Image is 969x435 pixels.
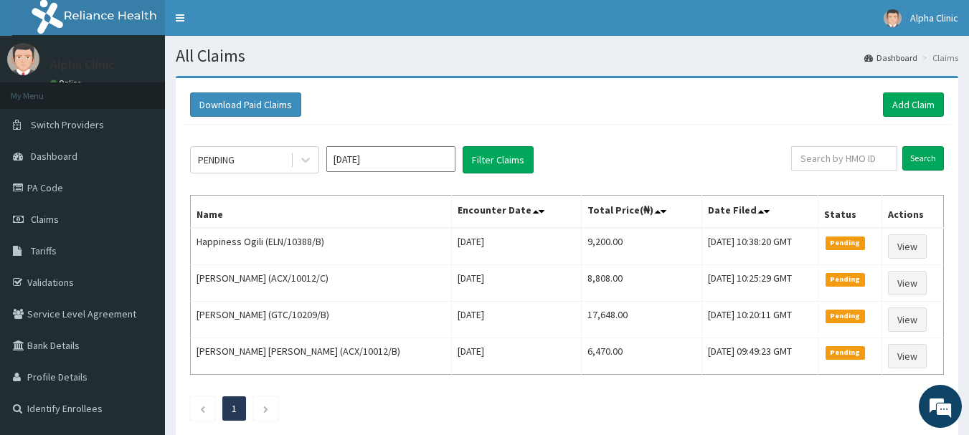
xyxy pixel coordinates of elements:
[702,302,818,338] td: [DATE] 10:20:11 GMT
[326,146,455,172] input: Select Month and Year
[50,58,115,71] p: Alpha Clinic
[818,196,882,229] th: Status
[702,228,818,265] td: [DATE] 10:38:20 GMT
[702,265,818,302] td: [DATE] 10:25:29 GMT
[582,338,702,375] td: 6,470.00
[882,196,944,229] th: Actions
[451,196,581,229] th: Encounter Date
[826,346,865,359] span: Pending
[451,228,581,265] td: [DATE]
[31,244,57,257] span: Tariffs
[199,402,206,415] a: Previous page
[702,196,818,229] th: Date Filed
[451,265,581,302] td: [DATE]
[191,265,452,302] td: [PERSON_NAME] (ACX/10012/C)
[826,273,865,286] span: Pending
[582,265,702,302] td: 8,808.00
[582,302,702,338] td: 17,648.00
[50,78,85,88] a: Online
[582,228,702,265] td: 9,200.00
[191,228,452,265] td: Happiness Ogili (ELN/10388/B)
[232,402,237,415] a: Page 1 is your current page
[702,338,818,375] td: [DATE] 09:49:23 GMT
[826,236,865,249] span: Pending
[451,302,581,338] td: [DATE]
[191,338,452,375] td: [PERSON_NAME] [PERSON_NAME] (ACX/10012/B)
[902,146,944,171] input: Search
[883,92,944,117] a: Add Claim
[888,307,927,332] a: View
[451,338,581,375] td: [DATE]
[198,153,235,167] div: PENDING
[191,196,452,229] th: Name
[888,234,927,259] a: View
[888,271,927,295] a: View
[176,47,958,65] h1: All Claims
[884,9,902,27] img: User Image
[864,52,917,64] a: Dashboard
[190,92,301,117] button: Download Paid Claims
[888,344,927,368] a: View
[791,146,897,171] input: Search by HMO ID
[582,196,702,229] th: Total Price(₦)
[826,310,865,322] span: Pending
[7,43,39,75] img: User Image
[31,213,59,226] span: Claims
[31,118,104,131] span: Switch Providers
[31,150,77,163] span: Dashboard
[191,302,452,338] td: [PERSON_NAME] (GTC/10209/B)
[910,11,958,24] span: Alpha Clinic
[263,402,269,415] a: Next page
[919,52,958,64] li: Claims
[463,146,534,173] button: Filter Claims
